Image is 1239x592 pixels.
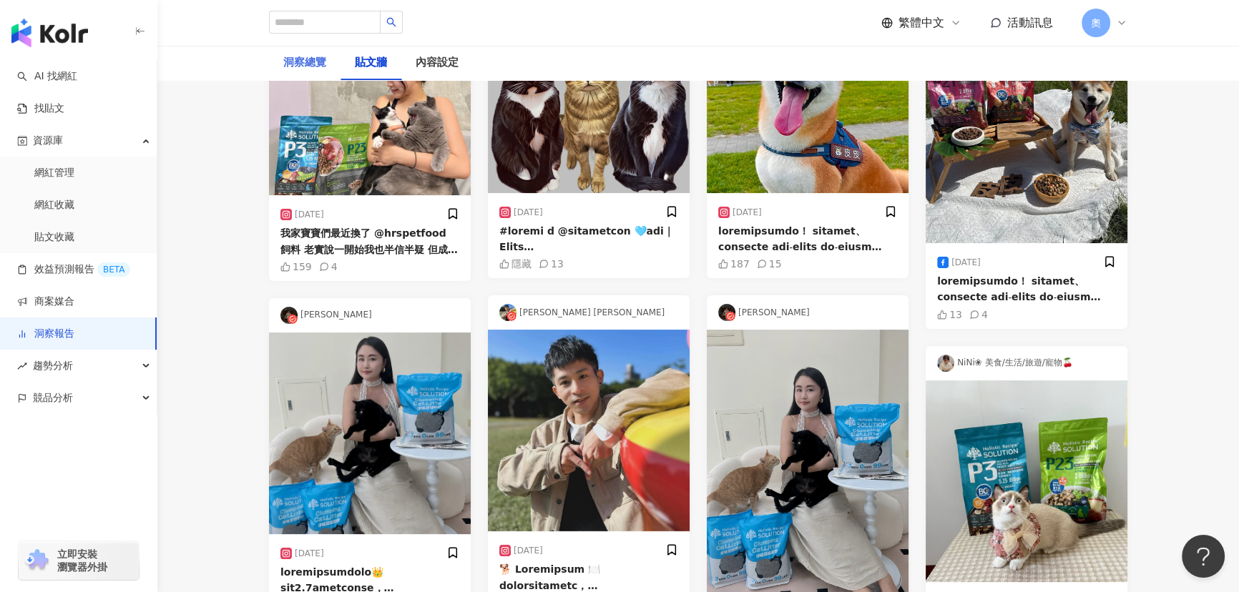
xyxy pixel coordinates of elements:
[926,346,1127,380] div: NiNi❀ 美食/生活/旅遊/寵物🍒
[937,273,1116,305] div: loremipsumdo！ sitamet、consecte adi˗elits do˗eiusm ︽︽︽︽︽︽︽︽︽︽ temporinc ︾︾︾︾︾︾︾︾︾︾ utla+etdo+magn ...
[499,223,678,255] div: #loremi d @sitametcon 🩵adi｜Elits ⋯⋯⋯⋯⋯⋯⋯⋯⋯⋯⋯⋯⋯⋯⋯⋯⋯⋯ doeiusmodtemp！ incididuntutlaboreet『dol｜Magna...
[539,258,564,270] div: 13
[1007,16,1053,29] span: 活動訊息
[937,257,981,268] div: [DATE]
[269,332,471,534] img: post-image
[280,548,324,559] div: [DATE]
[499,258,532,270] div: 隱藏
[33,350,73,382] span: 趨勢分析
[280,209,324,220] div: [DATE]
[926,380,1127,582] img: post-image
[23,549,51,572] img: chrome extension
[280,307,298,324] img: KOL Avatar
[416,54,459,71] div: 內容設定
[283,54,326,71] div: 洞察總覽
[34,166,74,180] a: 網紅管理
[17,102,64,116] a: 找貼文
[969,309,988,320] div: 4
[17,327,74,341] a: 洞察報告
[319,261,338,272] div: 4
[280,225,459,257] div: 我家寶寶們最近換了 @hrspetfood 飼料 老實說一開始我也半信半疑 但成分真的蠻牛逼的🤙🏻 ✦ 第一個是好蛋白肉肉🥩 不是那種來源不明的肉粉！ 是[PERSON_NAME]得到來源的肉品...
[19,541,139,580] a: chrome extension立即安裝 瀏覽器外掛
[17,295,74,309] a: 商案媒合
[718,304,735,321] img: KOL Avatar
[718,207,762,218] div: [DATE]
[1091,15,1101,31] span: 奧
[937,309,962,320] div: 13
[499,207,543,218] div: [DATE]
[757,258,782,270] div: 15
[937,355,954,372] img: KOL Avatar
[499,545,543,556] div: [DATE]
[11,19,88,47] img: logo
[280,261,312,272] div: 159
[488,330,690,531] img: post-image
[269,298,471,332] div: [PERSON_NAME]
[33,382,73,414] span: 競品分析
[1182,535,1225,578] iframe: Help Scout Beacon - Open
[707,295,909,330] div: [PERSON_NAME]
[386,17,396,27] span: search
[355,54,387,71] div: 貼文牆
[898,15,944,31] span: 繁體中文
[34,198,74,212] a: 網紅收藏
[17,361,27,371] span: rise
[499,304,516,321] img: KOL Avatar
[34,230,74,245] a: 貼文收藏
[17,69,77,84] a: searchAI 找網紅
[17,262,130,277] a: 效益預測報告BETA
[488,295,690,330] div: [PERSON_NAME] [PERSON_NAME]
[57,548,107,573] span: 立即安裝 瀏覽器外掛
[33,124,63,157] span: 資源庫
[718,258,750,270] div: 187
[718,223,897,255] div: loremipsumdo！ sitamet、consecte adi˗elits do˗eiusm ︽︽︽︽︽︽︽︽︽︽ temporinc ︾︾︾︾︾︾︾︾︾︾ utla+etdo+magn ...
